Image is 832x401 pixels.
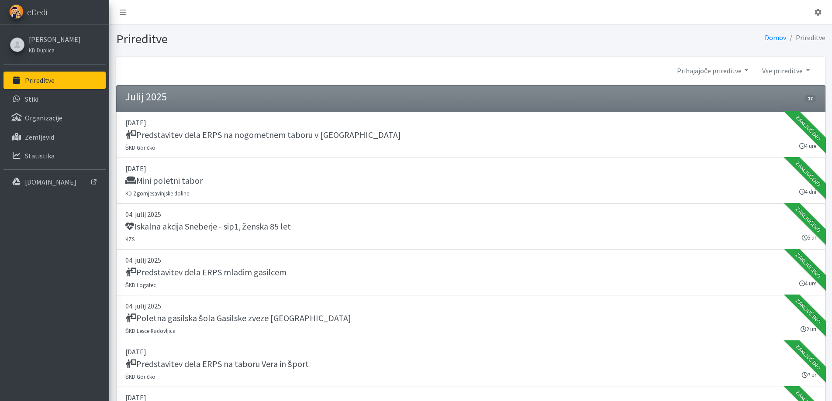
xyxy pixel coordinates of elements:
a: 04. julij 2025 Poletna gasilska šola Gasilske zveze [GEOGRAPHIC_DATA] ŠKD Lesce Radovljica 2 uri ... [116,295,825,341]
small: KD Duplica [29,47,55,54]
a: 04. julij 2025 Iskalna akcija Sneberje - sip1, ženska 85 let KZS 5 ur Zaključeno [116,204,825,250]
small: KD Zgornjesavinjske doline [125,190,189,197]
a: [PERSON_NAME] [29,34,81,45]
p: Prireditve [25,76,55,85]
h5: Iskalna akcija Sneberje - sip1, ženska 85 let [125,221,291,232]
a: Organizacije [3,109,106,127]
small: ŠKD Logatec [125,281,156,288]
small: ŠKD Goričko [125,144,156,151]
a: Domov [765,33,786,42]
a: [DOMAIN_NAME] [3,173,106,191]
p: [DATE] [125,163,816,174]
small: KZS [125,236,135,243]
p: Statistika [25,151,55,160]
a: [DATE] Predstavitev dela ERPS na taboru Vera in šport ŠKD Goričko 7 ur Zaključeno [116,341,825,387]
a: Zemljevid [3,128,106,146]
li: Prireditve [786,31,825,44]
span: eDedi [27,6,47,19]
a: [DATE] Predstavitev dela ERPS na nogometnem taboru v [GEOGRAPHIC_DATA] ŠKD Goričko 4 ure Zaključeno [116,112,825,158]
h5: Mini poletni tabor [125,175,203,186]
h5: Predstavitev dela ERPS na taboru Vera in šport [125,359,309,369]
p: 04. julij 2025 [125,209,816,219]
img: eDedi [9,4,24,19]
p: Organizacije [25,113,62,122]
a: Statistika [3,147,106,165]
p: [DATE] [125,117,816,128]
p: Zemljevid [25,133,54,141]
h5: Poletna gasilska šola Gasilske zveze [GEOGRAPHIC_DATA] [125,313,351,323]
p: [DOMAIN_NAME] [25,178,76,186]
a: Vse prireditve [755,62,816,79]
h5: Predstavitev dela ERPS mladim gasilcem [125,267,287,278]
p: 04. julij 2025 [125,301,816,311]
p: [DATE] [125,346,816,357]
small: ŠKD Lesce Radovljica [125,327,176,334]
a: Stiki [3,90,106,108]
p: 04. julij 2025 [125,255,816,265]
a: [DATE] Mini poletni tabor KD Zgornjesavinjske doline 4 dni Zaključeno [116,158,825,204]
span: 17 [804,95,816,103]
p: Stiki [25,95,38,103]
a: Prihajajoče prireditve [670,62,755,79]
h1: Prireditve [116,31,468,47]
a: Prireditve [3,72,106,89]
a: KD Duplica [29,45,81,55]
h4: Julij 2025 [125,91,167,103]
a: 04. julij 2025 Predstavitev dela ERPS mladim gasilcem ŠKD Logatec 4 ure Zaključeno [116,250,825,295]
small: ŠKD Goričko [125,373,156,380]
h5: Predstavitev dela ERPS na nogometnem taboru v [GEOGRAPHIC_DATA] [125,130,401,140]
